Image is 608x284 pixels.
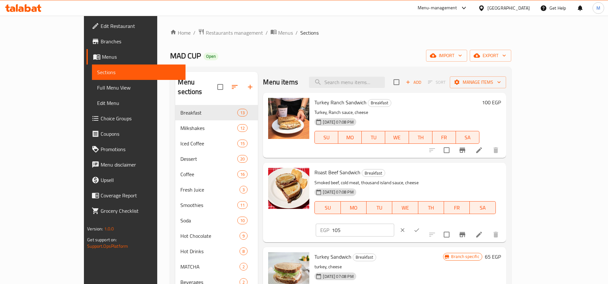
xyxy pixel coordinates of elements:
span: WE [395,203,415,212]
div: Breakfast [362,169,385,177]
span: Add item [403,77,424,87]
a: Sections [92,65,186,80]
a: Coupons [86,126,186,142]
span: 9 [240,233,247,239]
div: items [240,247,248,255]
h6: 65 EGP [485,252,501,261]
span: 12 [238,125,247,131]
input: search [309,77,385,88]
div: items [237,217,248,224]
p: Turkey, Ranch sauce, cheese [314,108,479,116]
button: WE [385,131,409,144]
span: Coffee [180,170,237,178]
button: SA [456,131,479,144]
div: Soda10 [175,213,258,228]
a: Menus [86,49,186,65]
button: TU [367,201,392,214]
li: / [193,29,195,37]
span: Select to update [440,228,453,241]
a: Menu disclaimer [86,157,186,172]
span: MO [343,203,364,212]
span: Menu disclaimer [101,161,180,168]
h6: 100 EGP [482,98,501,107]
span: Branch specific [449,254,482,260]
span: FR [447,203,467,212]
span: 15 [238,141,247,147]
a: Edit menu item [475,146,483,154]
span: MAD CUP [170,48,201,63]
div: Open [204,53,218,60]
button: FR [432,131,456,144]
button: SU [314,131,338,144]
button: Manage items [450,76,506,88]
span: Sections [97,68,180,76]
div: items [237,124,248,132]
span: [DATE] 07:08 PM [320,189,356,195]
span: Sections [300,29,319,37]
div: items [240,232,248,240]
a: Branches [86,34,186,49]
div: items [237,170,248,178]
span: SA [458,133,477,142]
span: Edit Restaurant [101,22,180,30]
button: ok [410,223,424,237]
p: EGP [320,226,329,234]
span: Promotions [101,145,180,153]
span: 3 [240,187,247,193]
button: TU [362,131,385,144]
button: FR [444,201,470,214]
button: MO [341,201,367,214]
button: SA [470,201,495,214]
button: MO [338,131,362,144]
span: Breakfast [368,99,391,107]
div: Smoothies11 [175,197,258,213]
span: Version: [87,225,103,233]
div: items [237,140,248,147]
a: Full Menu View [92,80,186,95]
span: WE [388,133,406,142]
button: Branch-specific-item [455,227,470,242]
span: Smoothies [180,201,237,209]
span: Select all sections [213,80,227,94]
div: Milkshakes [180,124,237,132]
p: Smoked beef, cold meat, thousand island sauce, cheese [314,179,495,187]
h2: Menu items [263,77,298,87]
span: SU [317,133,336,142]
a: Menus [270,29,293,37]
span: Breakfast [362,169,385,177]
span: 8 [240,248,247,254]
li: / [266,29,268,37]
span: Full Menu View [97,84,180,91]
span: Fresh Juice [180,186,240,194]
span: Choice Groups [101,115,180,122]
span: export [475,52,506,60]
span: Coverage Report [101,192,180,199]
div: Milkshakes12 [175,120,258,136]
a: Support.OpsPlatform [87,242,128,250]
input: Please enter price [332,224,394,237]
span: Hot Drinks [180,247,240,255]
span: FR [435,133,453,142]
span: SA [472,203,493,212]
span: TU [369,203,390,212]
button: WE [392,201,418,214]
span: Add [405,79,422,86]
p: turkey, cheese [314,263,443,271]
a: Choice Groups [86,111,186,126]
img: Roast Beef Sandwich [268,168,309,209]
button: Add [403,77,424,87]
button: Add section [242,79,258,95]
span: Breakfast [180,109,237,116]
span: Coupons [101,130,180,138]
button: TH [418,201,444,214]
span: Branches [101,38,180,45]
span: MO [341,133,359,142]
button: delete [488,227,504,242]
span: 16 [238,171,247,177]
a: Grocery Checklist [86,203,186,219]
div: Hot Drinks8 [175,244,258,259]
